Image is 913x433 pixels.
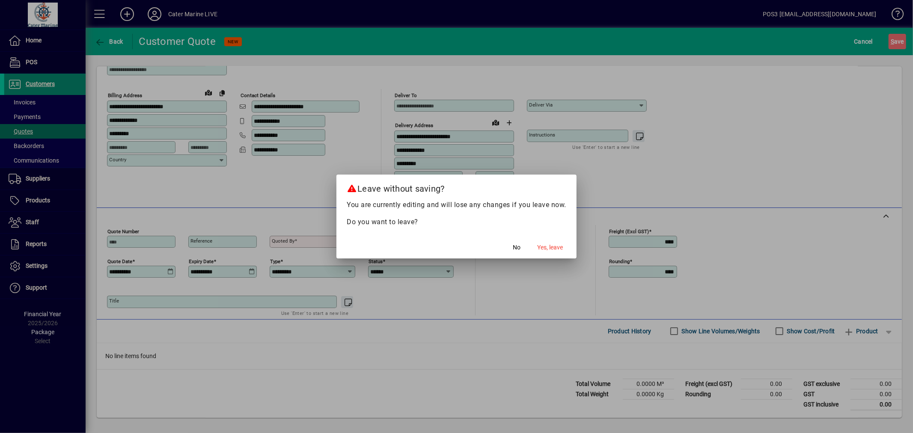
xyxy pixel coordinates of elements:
[534,240,566,255] button: Yes, leave
[336,175,577,199] h2: Leave without saving?
[513,243,520,252] span: No
[347,200,566,210] p: You are currently editing and will lose any changes if you leave now.
[537,243,563,252] span: Yes, leave
[503,240,530,255] button: No
[347,217,566,227] p: Do you want to leave?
